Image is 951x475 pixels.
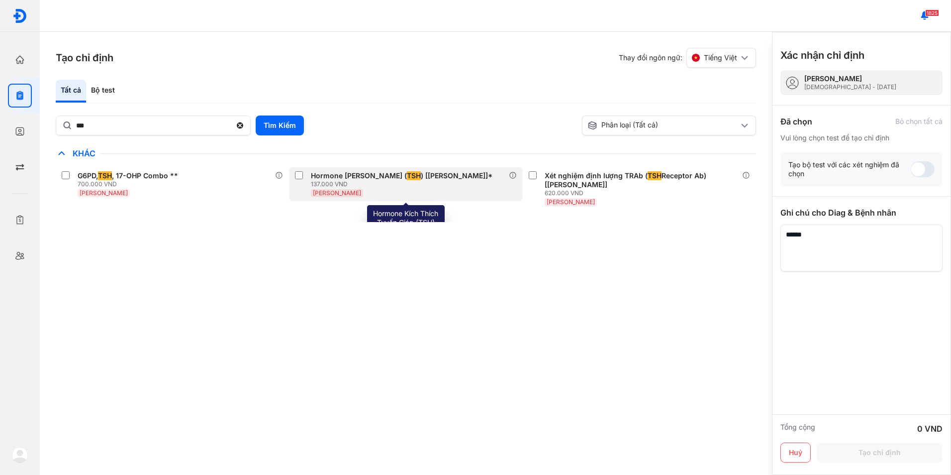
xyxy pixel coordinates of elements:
h3: Tạo chỉ định [56,51,113,65]
div: 620.000 VND [545,189,742,197]
div: Phân loại (Tất cả) [587,120,739,130]
div: Bỏ chọn tất cả [895,117,943,126]
div: Tạo bộ test với các xét nghiệm đã chọn [788,160,911,178]
div: Tất cả [56,80,86,103]
div: Xét nghiệm định lượng TRAb ( Receptor Ab) [[PERSON_NAME]] [545,171,738,189]
span: [PERSON_NAME] [313,189,361,197]
div: 137.000 VND [311,180,496,188]
div: G6PD, , 17-OHP Combo ** [78,171,178,180]
span: Khác [68,148,100,158]
div: Hormone [PERSON_NAME] ( ) [[PERSON_NAME]]* [311,171,492,180]
span: Tiếng Việt [704,53,737,62]
span: 1825 [925,9,939,16]
div: Thay đổi ngôn ngữ: [619,48,756,68]
div: Vui lòng chọn test để tạo chỉ định [780,133,943,142]
span: TSH [407,171,421,180]
div: 0 VND [917,423,943,435]
span: [PERSON_NAME] [547,198,595,206]
h3: Xác nhận chỉ định [780,48,864,62]
span: [PERSON_NAME] [80,189,128,197]
div: 700.000 VND [78,180,182,188]
div: Đã chọn [780,116,812,127]
img: logo [12,8,27,23]
div: [PERSON_NAME] [804,74,896,83]
div: Bộ test [86,80,120,103]
button: Tìm Kiếm [256,116,304,135]
div: Tổng cộng [780,423,815,435]
div: [DEMOGRAPHIC_DATA] - [DATE] [804,83,896,91]
span: TSH [98,171,112,180]
span: TSH [648,171,662,180]
div: Ghi chú cho Diag & Bệnh nhân [780,207,943,219]
button: Tạo chỉ định [817,443,943,463]
button: Huỷ [780,443,811,463]
img: logo [12,447,28,463]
